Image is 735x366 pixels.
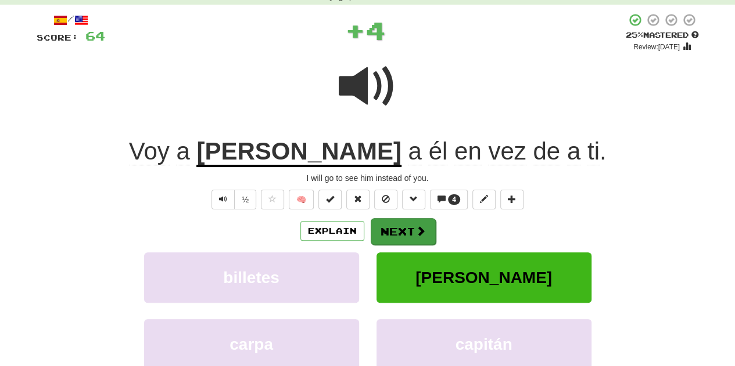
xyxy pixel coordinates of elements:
[472,190,496,209] button: Edit sentence (alt+d)
[428,137,447,165] span: él
[402,190,425,209] button: Grammar (alt+g)
[209,190,256,209] div: Text-to-speech controls
[346,190,370,209] button: Reset to 0% Mastered (alt+r)
[176,137,189,165] span: a
[377,252,591,303] button: [PERSON_NAME]
[408,137,421,165] span: a
[415,269,552,287] span: [PERSON_NAME]
[196,137,401,167] u: [PERSON_NAME]
[587,137,600,165] span: ti
[430,190,468,209] button: 4
[37,172,699,184] div: I will go to see him instead of you.
[37,13,105,27] div: /
[345,13,365,48] span: +
[633,43,680,51] small: Review: [DATE]
[626,30,643,39] span: 25 %
[455,335,512,353] span: capitán
[223,269,279,287] span: billetes
[234,190,256,209] button: ½
[37,32,78,42] span: Score:
[300,221,364,241] button: Explain
[261,190,284,209] button: Favorite sentence (alt+f)
[401,137,607,165] span: .
[85,28,105,43] span: 64
[289,190,314,209] button: 🧠
[211,190,235,209] button: Play sentence audio (ctl+space)
[488,137,526,165] span: vez
[533,137,560,165] span: de
[365,16,386,45] span: 4
[371,218,436,245] button: Next
[626,30,699,41] div: Mastered
[144,252,359,303] button: billetes
[567,137,580,165] span: a
[452,195,456,204] span: 4
[500,190,524,209] button: Add to collection (alt+a)
[454,137,482,165] span: en
[318,190,342,209] button: Set this sentence to 100% Mastered (alt+m)
[374,190,397,209] button: Ignore sentence (alt+i)
[230,335,273,353] span: carpa
[129,137,170,165] span: Voy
